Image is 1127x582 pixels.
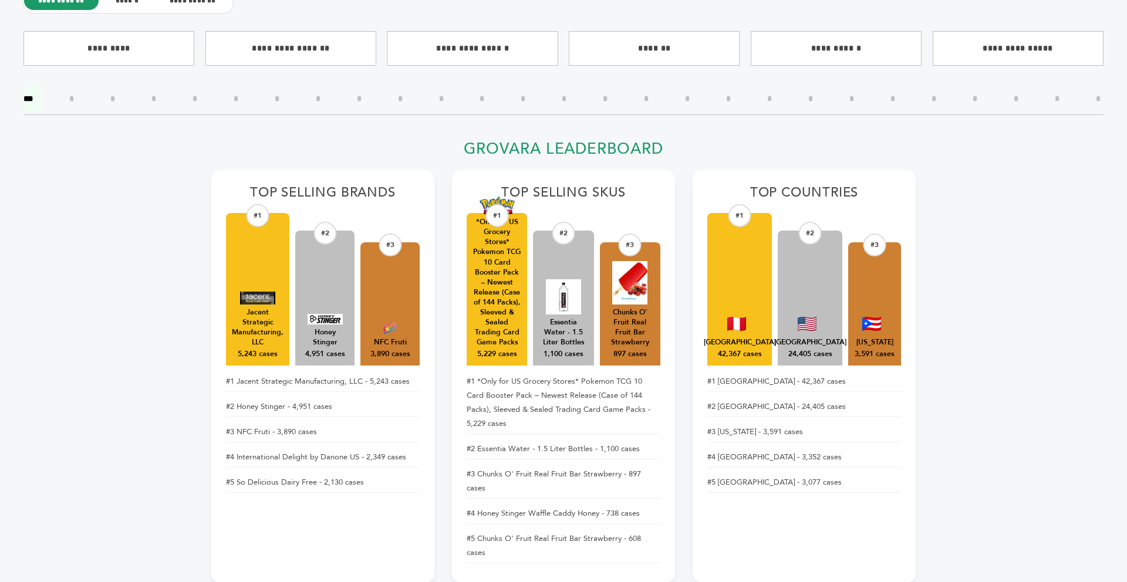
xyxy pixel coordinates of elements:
div: 4,951 cases [305,349,345,360]
div: Puerto Rico [856,337,893,347]
li: #4 Honey Stinger Waffle Caddy Honey - 738 cases [467,503,660,524]
div: 5,243 cases [238,349,278,360]
img: Peru Flag [727,317,746,331]
li: #2 Honey Stinger - 4,951 cases [226,397,420,417]
img: United States Flag [798,317,816,331]
div: United States [774,337,846,347]
div: #3 [379,234,401,256]
li: #2 [GEOGRAPHIC_DATA] - 24,405 cases [707,397,901,417]
li: #2 Essentia Water - 1.5 Liter Bottles - 1,100 cases [467,439,660,459]
img: Essentia Water - 1.5 Liter Bottles [546,279,581,314]
li: #3 NFC Fruti - 3,890 cases [226,422,420,442]
div: Jacent Strategic Manufacturing, LLC [232,307,284,347]
div: #1 [485,204,508,227]
img: *Only for US Grocery Stores* Pokemon TCG 10 Card Booster Pack – Newest Release (Case of 144 Packs... [480,197,515,215]
li: #5 [GEOGRAPHIC_DATA] - 3,077 cases [707,472,901,493]
div: #1 [728,204,751,227]
li: #3 [US_STATE] - 3,591 cases [707,422,901,442]
div: NFC Fruti [374,337,407,347]
div: #3 [863,234,886,256]
div: 42,367 cases [718,349,762,360]
div: 3,890 cases [370,349,410,360]
div: Essentia Water - 1.5 Liter Bottles [539,317,588,347]
li: #5 Chunks O' Fruit Real Fruit Bar Strawberry - 608 cases [467,529,660,563]
li: #4 [GEOGRAPHIC_DATA] - 3,352 cases [707,447,901,468]
div: Peru [704,337,776,347]
div: 1,100 cases [544,349,583,360]
h2: Top Countries [707,185,901,207]
div: #3 [619,234,642,256]
img: Chunks O' Fruit Real Fruit Bar Strawberry [612,261,647,304]
li: #1 *Only for US Grocery Stores* Pokemon TCG 10 Card Booster Pack – Newest Release (Case of 144 Pa... [467,371,660,434]
div: 5,229 cases [477,349,517,360]
h2: Top Selling Brands [226,185,420,207]
div: Chunks O' Fruit Real Fruit Bar Strawberry [606,307,654,347]
div: 3,591 cases [855,349,895,360]
div: #1 [247,204,269,227]
img: Honey Stinger [308,314,343,324]
img: Puerto Rico Flag [862,317,881,331]
div: *Only for US Grocery Stores* Pokemon TCG 10 Card Booster Pack – Newest Release (Case of 144 Packs... [473,217,521,347]
h2: Grovara Leaderboard [211,140,916,165]
h2: Top Selling SKUs [467,185,660,207]
div: 897 cases [613,349,647,360]
img: NFC Fruti [373,322,408,334]
li: #4 International Delight by Danone US - 2,349 cases [226,447,420,468]
img: Jacent Strategic Manufacturing, LLC [240,292,275,304]
li: #5 So Delicious Dairy Free - 2,130 cases [226,472,420,493]
div: #2 [799,222,822,245]
div: 24,405 cases [788,349,832,360]
li: #1 [GEOGRAPHIC_DATA] - 42,367 cases [707,371,901,392]
div: #2 [313,222,336,245]
li: #1 Jacent Strategic Manufacturing, LLC - 5,243 cases [226,371,420,392]
div: #2 [552,222,575,245]
div: Honey Stinger [301,327,349,347]
li: #3 Chunks O' Fruit Real Fruit Bar Strawberry - 897 cases [467,464,660,499]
